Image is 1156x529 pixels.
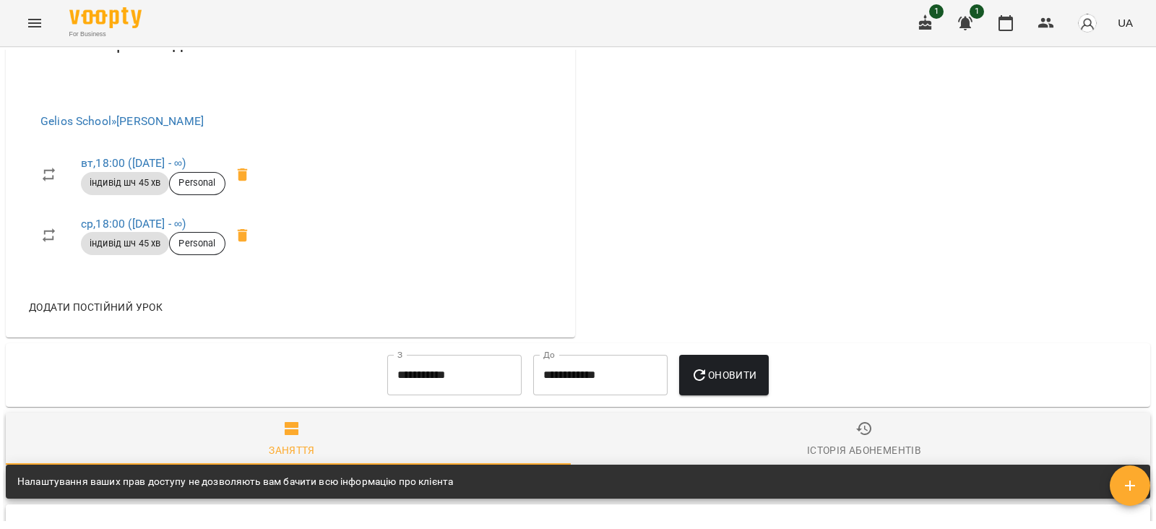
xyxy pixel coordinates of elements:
span: індивід шч 45 хв [81,176,169,189]
a: Gelios School»[PERSON_NAME] [40,114,204,128]
span: Видалити приватний урок Олійник Валентин Володимирович вт 18:00 клієнта Варвара Трофімова [225,158,260,192]
img: Voopty Logo [69,7,142,28]
span: Personal [170,237,224,250]
span: Додати постійний урок [29,298,163,316]
span: UA [1118,15,1133,30]
div: Заняття [269,442,315,459]
span: 1 [970,4,984,19]
span: індивід шч 45 хв [81,237,169,250]
span: For Business [69,30,142,39]
span: Видалити приватний урок Олійник Валентин Володимирович ср 18:00 клієнта Варвара Трофімова [225,218,260,253]
button: Додати постійний урок [23,294,168,320]
span: Personal [170,176,224,189]
div: Налаштування ваших прав доступу не дозволяють вам бачити всю інформацію про клієнта [17,469,453,495]
button: UA [1112,9,1139,36]
span: 1 [929,4,944,19]
a: вт,18:00 ([DATE] - ∞) [81,156,186,170]
img: avatar_s.png [1077,13,1097,33]
a: ср,18:00 ([DATE] - ∞) [81,217,186,231]
span: Оновити [691,366,756,384]
div: Історія абонементів [807,442,921,459]
button: Оновити [679,355,768,395]
button: Menu [17,6,52,40]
